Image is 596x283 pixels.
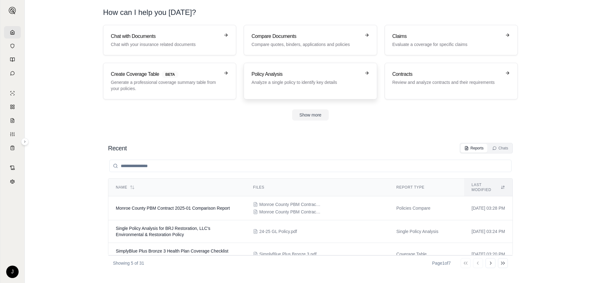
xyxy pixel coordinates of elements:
[116,206,230,211] span: Monroe County PBM Contract 2025-01 Comparison Report
[4,101,21,113] a: Policy Comparisons
[389,243,464,266] td: Coverage Table
[259,228,297,235] span: 24-25 GL Policy.pdf
[103,25,236,55] a: Chat with DocumentsChat with your insurance related documents
[6,266,19,278] div: J
[472,182,505,192] div: Last modified
[392,71,501,78] h3: Contracts
[432,260,451,266] div: Page 1 of 7
[492,146,508,151] div: Chats
[116,226,210,237] span: Single Policy Analysis for BRJ Restoration, LLC's Environmental & Restoration Policy
[6,4,19,17] button: Expand sidebar
[259,209,321,215] span: Monroe County PBM Contract 2025-01 Open 90%.pdf
[251,41,360,48] p: Compare quotes, binders, applications and policies
[489,144,512,153] button: Chats
[246,179,389,196] th: Files
[244,63,377,99] a: Policy AnalysisAnalyze a single policy to identify key details
[464,196,512,220] td: [DATE] 03:28 PM
[111,33,220,40] h3: Chat with Documents
[116,249,228,260] span: SimplyBlue Plus Bronze 3 Health Plan Coverage Checklist Report
[4,175,21,188] a: Legal Search Engine
[111,71,220,78] h3: Create Coverage Table
[4,26,21,39] a: Home
[4,87,21,99] a: Single Policy
[251,33,360,40] h3: Compare Documents
[103,7,518,17] h1: How can I help you [DATE]?
[389,179,464,196] th: Report Type
[259,201,321,208] span: Monroe County PBM Contract 2025-01 Open 100%.pdf
[4,162,21,174] a: Contract Analysis
[389,196,464,220] td: Policies Compare
[389,220,464,243] td: Single Policy Analysis
[251,71,360,78] h3: Policy Analysis
[392,41,501,48] p: Evaluate a coverage for specific claims
[4,40,21,52] a: Documents Vault
[259,251,316,257] span: SimplyBlue Plus Bronze 3.pdf
[111,79,220,92] p: Generate a professional coverage summary table from your policies.
[244,25,377,55] a: Compare DocumentsCompare quotes, binders, applications and policies
[116,185,238,190] div: Name
[103,63,236,99] a: Create Coverage TableBETAGenerate a professional coverage summary table from your policies.
[108,144,127,153] h2: Recent
[292,109,329,121] button: Show more
[111,41,220,48] p: Chat with your insurance related documents
[461,144,487,153] button: Reports
[385,25,518,55] a: ClaimsEvaluate a coverage for specific claims
[113,260,144,266] p: Showing 5 of 31
[9,7,16,14] img: Expand sidebar
[464,146,484,151] div: Reports
[4,142,21,154] a: Coverage Table
[162,71,178,78] span: BETA
[4,128,21,140] a: Custom Report
[4,53,21,66] a: Prompt Library
[392,79,501,85] p: Review and analyze contracts and their requirements
[392,33,501,40] h3: Claims
[385,63,518,99] a: ContractsReview and analyze contracts and their requirements
[21,138,29,145] button: Expand sidebar
[4,114,21,127] a: Claim Coverage
[251,79,360,85] p: Analyze a single policy to identify key details
[464,243,512,266] td: [DATE] 03:20 PM
[4,67,21,80] a: Chat
[464,220,512,243] td: [DATE] 03:24 PM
